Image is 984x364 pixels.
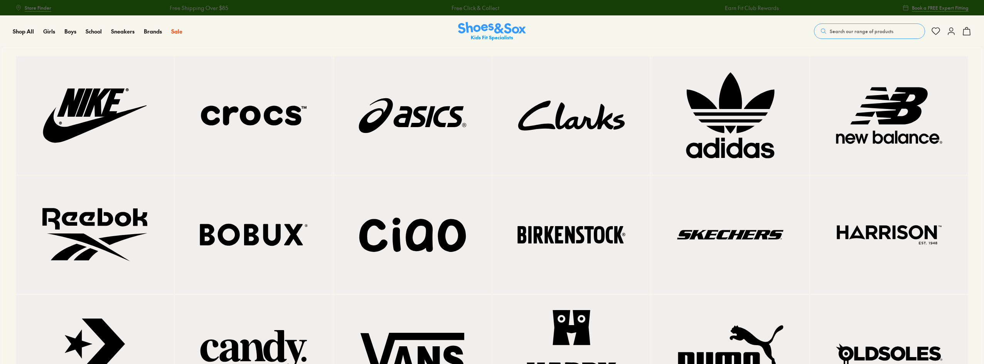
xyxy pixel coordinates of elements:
button: Search our range of products [814,23,925,39]
a: Brands [144,27,162,35]
a: Earn Fit Club Rewards [722,4,776,12]
a: School [86,27,102,35]
a: Book a FREE Expert Fitting [903,1,969,15]
a: Free Shipping Over $85 [167,4,225,12]
img: SNS_Logo_Responsive.svg [458,22,526,41]
a: Sneakers [111,27,135,35]
a: Sale [171,27,182,35]
span: Search our range of products [830,28,893,35]
a: Boys [64,27,76,35]
a: Shop All [13,27,34,35]
a: Girls [43,27,55,35]
a: Shoes & Sox [458,22,526,41]
a: Free Click & Collect [448,4,496,12]
span: Book a FREE Expert Fitting [912,4,969,11]
a: Store Finder [15,1,51,15]
span: Store Finder [25,4,51,11]
button: Open gorgias live chat [4,3,27,26]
